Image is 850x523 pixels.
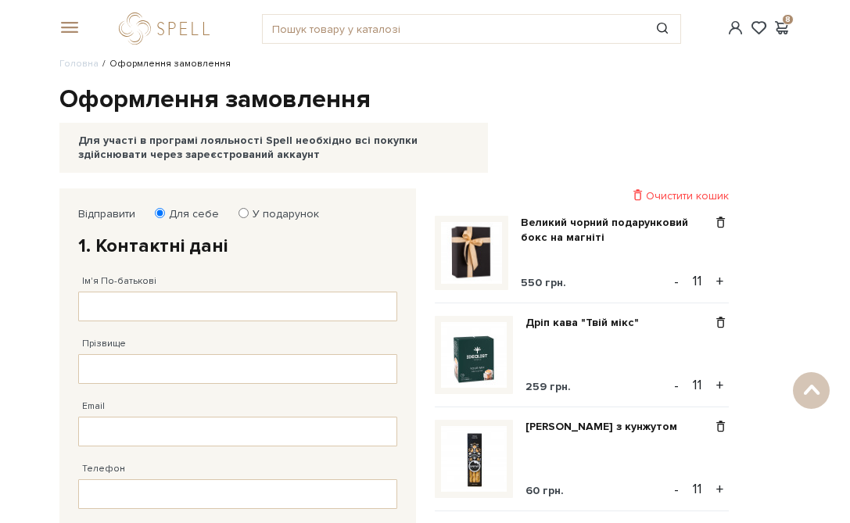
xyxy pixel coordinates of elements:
button: - [669,374,684,397]
h1: Оформлення замовлення [59,84,791,116]
input: У подарунок [239,208,249,218]
a: Головна [59,58,99,70]
a: logo [119,13,217,45]
button: Пошук товару у каталозі [644,15,680,43]
label: Відправити [78,207,135,221]
label: Email [82,399,105,414]
label: Ім'я По-батькові [82,274,156,288]
li: Оформлення замовлення [99,57,231,71]
div: Для участі в програмі лояльності Spell необхідно всі покупки здійснювати через зареєстрований акк... [78,134,469,162]
span: 259 грн. [525,380,571,393]
button: + [711,374,729,397]
input: Для себе [155,208,165,218]
button: - [669,478,684,501]
input: Пошук товару у каталозі [263,15,644,43]
a: [PERSON_NAME] з кунжутом [525,420,689,434]
button: + [711,478,729,501]
img: Грісіні з кунжутом [441,426,507,492]
label: Прізвище [82,337,126,351]
span: 550 грн. [521,276,566,289]
label: Телефон [82,462,125,476]
div: Очистити кошик [435,188,729,203]
button: - [669,270,684,293]
h2: 1. Контактні дані [78,234,397,258]
a: Дріп кава "Твій мікс" [525,316,651,330]
img: Дріп кава "Твій мікс" [441,322,507,388]
span: 60 грн. [525,484,564,497]
button: + [711,270,729,293]
img: Великий чорний подарунковий бокс на магніті [441,222,503,284]
a: Великий чорний подарунковий бокс на магніті [521,216,712,244]
label: Для себе [159,207,219,221]
label: У подарунок [242,207,319,221]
